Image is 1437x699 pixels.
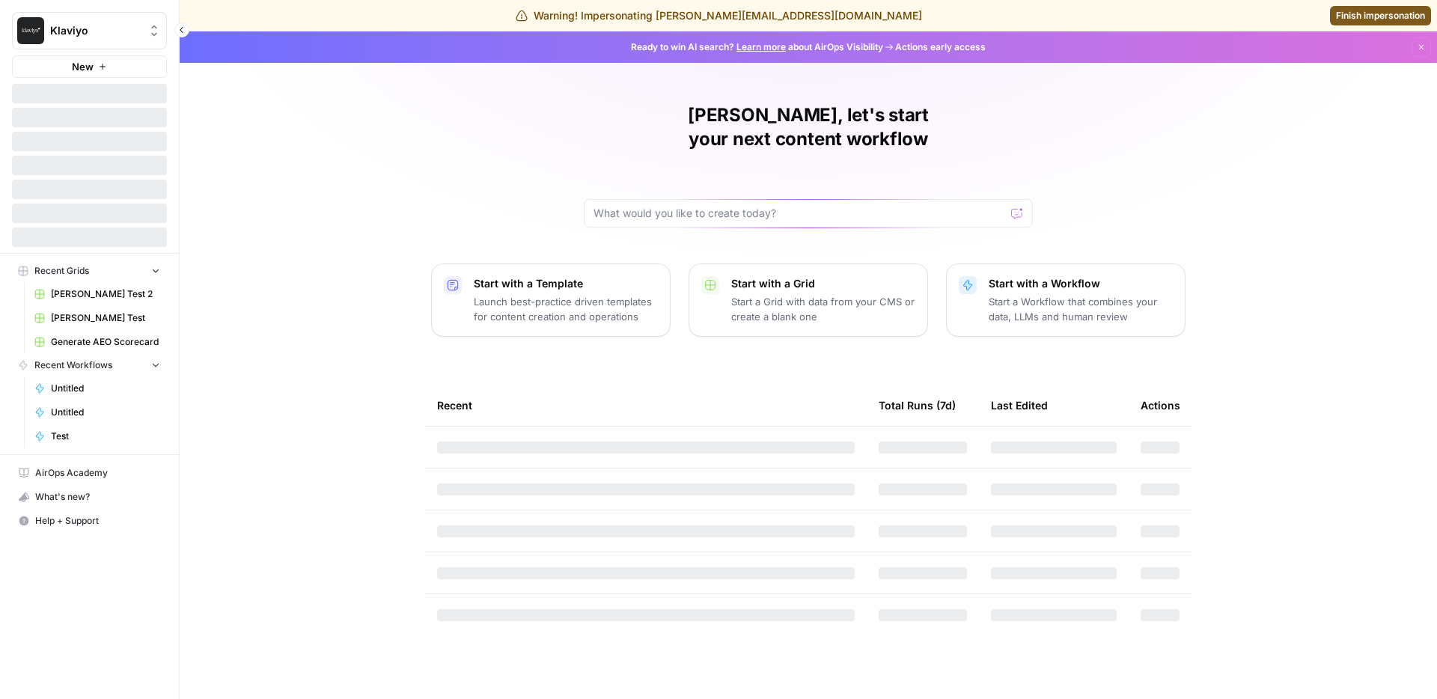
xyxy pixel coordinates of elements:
span: Help + Support [35,514,160,528]
span: Generate AEO Scorecard [51,335,160,349]
span: Ready to win AI search? about AirOps Visibility [631,40,883,54]
div: Actions [1141,385,1180,426]
p: Start with a Grid [731,276,915,291]
span: Actions early access [895,40,986,54]
h1: [PERSON_NAME], let's start your next content workflow [584,103,1033,151]
button: Recent Workflows [12,354,167,376]
span: Recent Workflows [34,358,112,372]
a: Finish impersonation [1330,6,1431,25]
span: Test [51,430,160,443]
a: [PERSON_NAME] Test 2 [28,282,167,306]
button: Start with a GridStart a Grid with data from your CMS or create a blank one [689,263,928,337]
span: Klaviyo [50,23,141,38]
a: Untitled [28,376,167,400]
div: What's new? [13,486,166,508]
a: AirOps Academy [12,461,167,485]
a: Test [28,424,167,448]
span: AirOps Academy [35,466,160,480]
a: Generate AEO Scorecard [28,330,167,354]
p: Start a Workflow that combines your data, LLMs and human review [989,294,1173,324]
div: Recent [437,385,855,426]
button: Recent Grids [12,260,167,282]
p: Launch best-practice driven templates for content creation and operations [474,294,658,324]
button: Help + Support [12,509,167,533]
a: Learn more [736,41,786,52]
p: Start with a Template [474,276,658,291]
a: Untitled [28,400,167,424]
span: New [72,59,94,74]
span: Recent Grids [34,264,89,278]
div: Last Edited [991,385,1048,426]
input: What would you like to create today? [594,206,1005,221]
div: Total Runs (7d) [879,385,956,426]
p: Start a Grid with data from your CMS or create a blank one [731,294,915,324]
div: Warning! Impersonating [PERSON_NAME][EMAIL_ADDRESS][DOMAIN_NAME] [516,8,922,23]
button: Workspace: Klaviyo [12,12,167,49]
a: [PERSON_NAME] Test [28,306,167,330]
img: Klaviyo Logo [17,17,44,44]
button: Start with a TemplateLaunch best-practice driven templates for content creation and operations [431,263,671,337]
button: What's new? [12,485,167,509]
button: New [12,55,167,78]
span: Finish impersonation [1336,9,1425,22]
button: Start with a WorkflowStart a Workflow that combines your data, LLMs and human review [946,263,1186,337]
span: [PERSON_NAME] Test [51,311,160,325]
span: [PERSON_NAME] Test 2 [51,287,160,301]
span: Untitled [51,406,160,419]
span: Untitled [51,382,160,395]
p: Start with a Workflow [989,276,1173,291]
